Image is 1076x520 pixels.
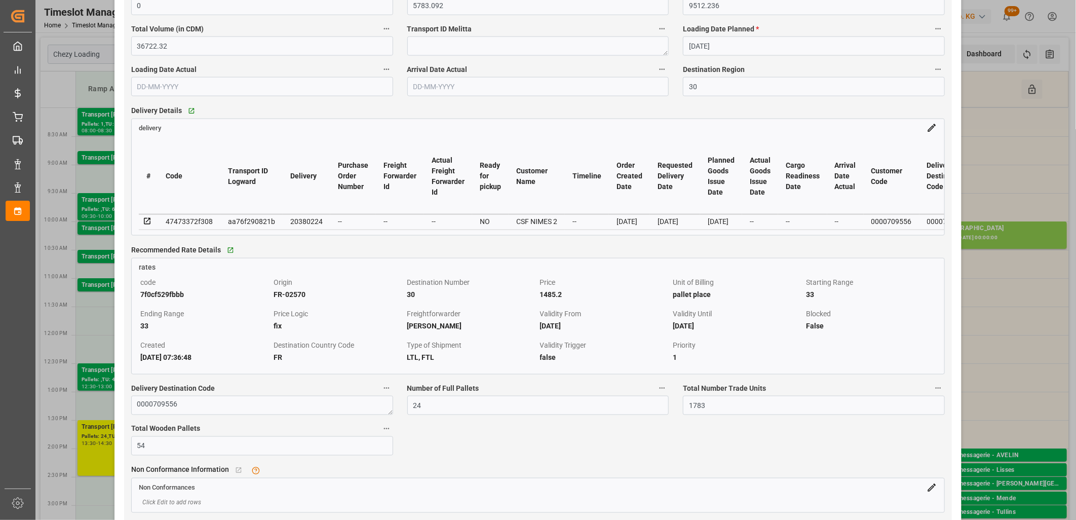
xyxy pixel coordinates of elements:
th: Delivery [283,138,330,214]
div: -- [338,215,368,228]
div: -- [572,215,601,228]
div: CSF NIMES 2 [516,215,557,228]
div: 7f0cf529fbbb [140,288,270,301]
span: Loading Date Planned [683,24,759,34]
input: DD-MM-YYYY [131,77,393,96]
input: DD-MM-YYYY [683,36,945,56]
div: 0000709556 [871,215,912,228]
div: [DATE] [540,320,670,332]
span: Non Conformance Information [131,465,229,475]
div: 0000709556 [927,215,968,228]
div: Price [540,276,670,288]
div: aa76f290821b [228,215,275,228]
button: Arrival Date Actual [656,63,669,76]
div: 1 [673,351,802,363]
div: Freightforwarder [407,308,536,320]
span: Total Wooden Pallets [131,424,200,434]
textarea: 0000709556 [131,396,393,415]
div: LTL, FTL [407,351,536,363]
div: Created [140,339,270,351]
div: 33 [140,320,270,332]
span: Loading Date Actual [131,64,197,75]
div: [PERSON_NAME] [407,320,536,332]
div: [DATE] 07:36:48 [140,351,270,363]
div: Validity Until [673,308,802,320]
div: False [806,320,936,332]
span: Transport ID Melitta [407,24,472,34]
span: Destination Region [683,64,745,75]
div: Unit of Billing [673,276,802,288]
a: delivery [139,124,161,132]
span: Delivery Destination Code [131,383,215,394]
div: Priority [673,339,802,351]
th: Customer Name [509,138,565,214]
th: # [139,138,158,214]
div: [DATE] [658,215,693,228]
div: Ending Range [140,308,270,320]
span: Recommended Rate Details [131,245,221,255]
input: DD-MM-YYYY [407,77,669,96]
span: Arrival Date Actual [407,64,468,75]
div: Starting Range [806,276,936,288]
div: Validity Trigger [540,339,670,351]
div: false [540,351,670,363]
th: Customer Code [864,138,919,214]
th: Actual Freight Forwarder Id [424,138,472,214]
div: 1485.2 [540,288,670,301]
th: Transport ID Logward [220,138,283,214]
th: Requested Delivery Date [650,138,700,214]
button: Loading Date Planned * [932,22,945,35]
span: Total Number Trade Units [683,383,766,394]
div: code [140,276,270,288]
div: -- [383,215,416,228]
th: Cargo Readiness Date [778,138,827,214]
span: Delivery Details [131,105,182,116]
th: Actual Goods Issue Date [742,138,778,214]
div: FR-02570 [274,288,403,301]
th: Freight Forwarder Id [376,138,424,214]
div: 30 [407,288,536,301]
button: Delivery Destination Code [380,382,393,395]
button: Loading Date Actual [380,63,393,76]
div: 47473372f308 [166,215,213,228]
div: FR [274,351,403,363]
div: 20380224 [290,215,323,228]
a: Non Conformances [139,483,195,491]
div: Destination Country Code [274,339,403,351]
button: Total Number Trade Units [932,382,945,395]
div: NO [480,215,501,228]
th: Arrival Date Actual [827,138,864,214]
div: -- [750,215,771,228]
th: Ready for pickup [472,138,509,214]
button: Total Volume (in CDM) [380,22,393,35]
div: [DATE] [673,320,802,332]
div: [DATE] [708,215,735,228]
div: Price Logic [274,308,403,320]
button: Transport ID Melitta [656,22,669,35]
div: 33 [806,288,936,301]
div: Validity From [540,308,670,320]
a: rates [132,258,944,273]
div: Type of Shipment [407,339,536,351]
th: Delivery Destination Code [919,138,975,214]
div: Origin [274,276,403,288]
th: Code [158,138,220,214]
button: Total Wooden Pallets [380,422,393,435]
span: Click Edit to add rows [142,498,201,507]
th: Purchase Order Number [330,138,376,214]
div: Destination Number [407,276,536,288]
span: Number of Full Pallets [407,383,479,394]
div: pallet place [673,288,802,301]
button: Destination Region [932,63,945,76]
div: fix [274,320,403,332]
div: -- [835,215,856,228]
th: Timeline [565,138,609,214]
span: Total Volume (in CDM) [131,24,204,34]
div: Blocked [806,308,936,320]
th: Planned Goods Issue Date [700,138,742,214]
span: rates [139,263,156,271]
button: Number of Full Pallets [656,382,669,395]
div: -- [786,215,820,228]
